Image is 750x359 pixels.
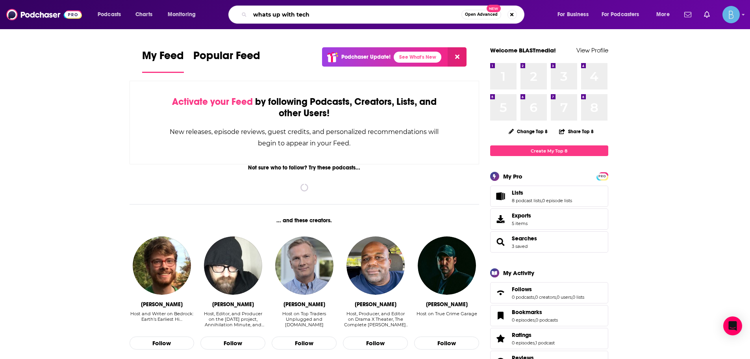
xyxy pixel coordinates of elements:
[130,311,194,328] div: Host and Writer on Bedrock: Earth's Earliest Hi…
[193,49,260,67] span: Popular Feed
[512,294,534,300] a: 0 podcasts
[651,8,680,21] button: open menu
[596,8,651,21] button: open menu
[722,6,740,23] img: User Profile
[490,145,608,156] a: Create My Top 8
[98,9,121,20] span: Podcasts
[168,9,196,20] span: Monitoring
[512,340,535,346] a: 0 episodes
[275,236,333,295] img: Niels Kaastrup-Larsen
[512,221,531,226] span: 5 items
[490,305,608,326] span: Bookmarks
[272,311,337,327] div: Host on Top Traders Unplugged and [DOMAIN_NAME]
[130,8,157,21] a: Charts
[512,189,523,196] span: Lists
[417,311,477,328] div: Host on True Crime Garage
[6,7,82,22] img: Podchaser - Follow, Share and Rate Podcasts
[200,311,265,327] div: Host, Editor, and Producer on the [DATE] project, Annihilation Minute, and The Room Minute
[656,9,670,20] span: More
[602,9,639,20] span: For Podcasters
[535,294,556,300] a: 0 creators
[250,8,461,21] input: Search podcasts, credits, & more...
[487,5,501,12] span: New
[722,6,740,23] span: Logged in as BLASTmedia
[172,96,253,108] span: Activate your Feed
[512,244,528,249] a: 3 saved
[493,191,509,202] a: Lists
[426,301,468,308] div: Nic Edwards
[557,294,572,300] a: 0 users
[343,337,408,350] button: Follow
[417,311,477,316] div: Host on True Crime Garage
[493,287,509,298] a: Follows
[461,10,501,19] button: Open AdvancedNew
[135,9,152,20] span: Charts
[272,337,337,350] button: Follow
[598,173,607,179] a: PRO
[681,8,694,21] a: Show notifications dropdown
[541,198,542,203] span: ,
[559,124,594,139] button: Share Top 8
[283,301,325,308] div: Niels Kaastrup-Larsen
[212,301,254,308] div: Robert E. G. Black
[204,236,262,295] img: Robert E. G. Black
[490,328,608,349] span: Ratings
[142,49,184,67] span: My Feed
[701,8,713,21] a: Show notifications dropdown
[142,49,184,73] a: My Feed
[343,311,408,327] div: Host, Producer, and Editor on Drama X Theater, The Complete [PERSON_NAME], and Sci Fi x Horror
[341,54,391,60] p: Podchaser Update!
[572,294,584,300] a: 0 lists
[722,6,740,23] button: Show profile menu
[723,316,742,335] div: Open Intercom Messenger
[490,208,608,230] a: Exports
[557,9,589,20] span: For Business
[512,286,584,293] a: Follows
[346,236,405,295] img: Duane Richardson
[503,269,534,277] div: My Activity
[512,189,572,196] a: Lists
[512,309,558,316] a: Bookmarks
[535,340,555,346] a: 1 podcast
[130,311,194,322] div: Host and Writer on Bedrock: Earth's Earliest Hi…
[169,96,440,119] div: by following Podcasts, Creators, Lists, and other Users!
[130,337,194,350] button: Follow
[418,236,476,295] a: Nic Edwards
[512,331,555,339] a: Ratings
[493,236,509,247] a: Searches
[130,217,480,224] div: ... and these creators.
[133,236,191,295] img: Dylan Wilmeth
[512,286,532,293] span: Follows
[493,333,509,344] a: Ratings
[512,235,537,242] a: Searches
[92,8,131,21] button: open menu
[576,47,608,54] a: View Profile
[355,301,396,308] div: Duane Richardson
[414,337,479,350] button: Follow
[512,309,542,316] span: Bookmarks
[490,231,608,253] span: Searches
[272,311,337,328] div: Host on Top Traders Unplugged and TopTradersUnplugged.com
[512,212,531,219] span: Exports
[512,331,531,339] span: Ratings
[394,52,441,63] a: See What's New
[343,311,408,328] div: Host, Producer, and Editor on Drama X Theater, The Complete Orson Welles, and Sci Fi x Horror
[193,49,260,73] a: Popular Feed
[493,310,509,321] a: Bookmarks
[236,6,532,24] div: Search podcasts, credits, & more...
[542,198,572,203] a: 0 episode lists
[534,294,535,300] span: ,
[490,282,608,303] span: Follows
[535,317,558,323] a: 0 podcasts
[130,164,480,171] div: Not sure who to follow? Try these podcasts...
[493,214,509,225] span: Exports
